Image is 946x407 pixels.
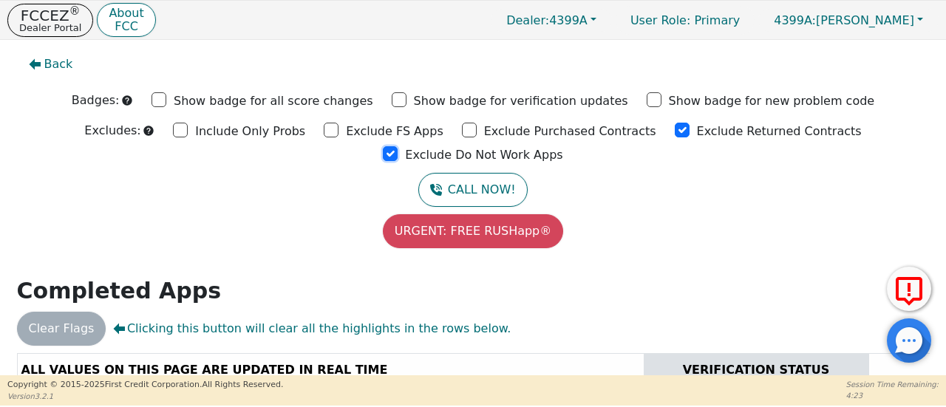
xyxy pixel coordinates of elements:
p: FCCEZ [19,8,81,23]
button: 4399A:[PERSON_NAME] [758,9,939,32]
span: 4399A: [774,13,816,27]
button: CALL NOW! [418,173,527,207]
p: Copyright © 2015- 2025 First Credit Corporation. [7,379,283,391]
p: Show badge for all score changes [174,92,373,110]
span: User Role : [630,13,690,27]
p: Exclude Do Not Work Apps [405,146,562,164]
p: Badges: [72,92,120,109]
p: Primary [616,6,755,35]
p: Dealer Portal [19,23,81,33]
p: Exclude Returned Contracts [697,123,862,140]
p: Version 3.2.1 [7,391,283,402]
button: Dealer:4399A [491,9,612,32]
p: Show badge for verification updates [414,92,628,110]
span: Dealer: [506,13,549,27]
p: Exclude FS Apps [346,123,443,140]
span: 4399A [506,13,588,27]
button: Report Error to FCC [887,267,931,311]
button: AboutFCC [97,3,155,38]
p: 4:23 [846,390,939,401]
button: FCCEZ®Dealer Portal [7,4,93,37]
p: Include Only Probs [195,123,305,140]
span: All Rights Reserved. [202,380,283,389]
p: Exclude Purchased Contracts [484,123,656,140]
button: Back [17,47,85,81]
a: User Role: Primary [616,6,755,35]
sup: ® [69,4,81,18]
p: FCC [109,21,143,33]
strong: Completed Apps [17,278,222,304]
span: Clicking this button will clear all the highlights in the rows below. [113,320,511,338]
p: Show badge for new problem code [669,92,875,110]
p: About [109,7,143,19]
span: [PERSON_NAME] [774,13,914,27]
button: URGENT: FREE RUSHapp® [383,214,564,248]
span: Back [44,55,73,73]
p: Excludes: [84,122,140,140]
p: Session Time Remaining: [846,379,939,390]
